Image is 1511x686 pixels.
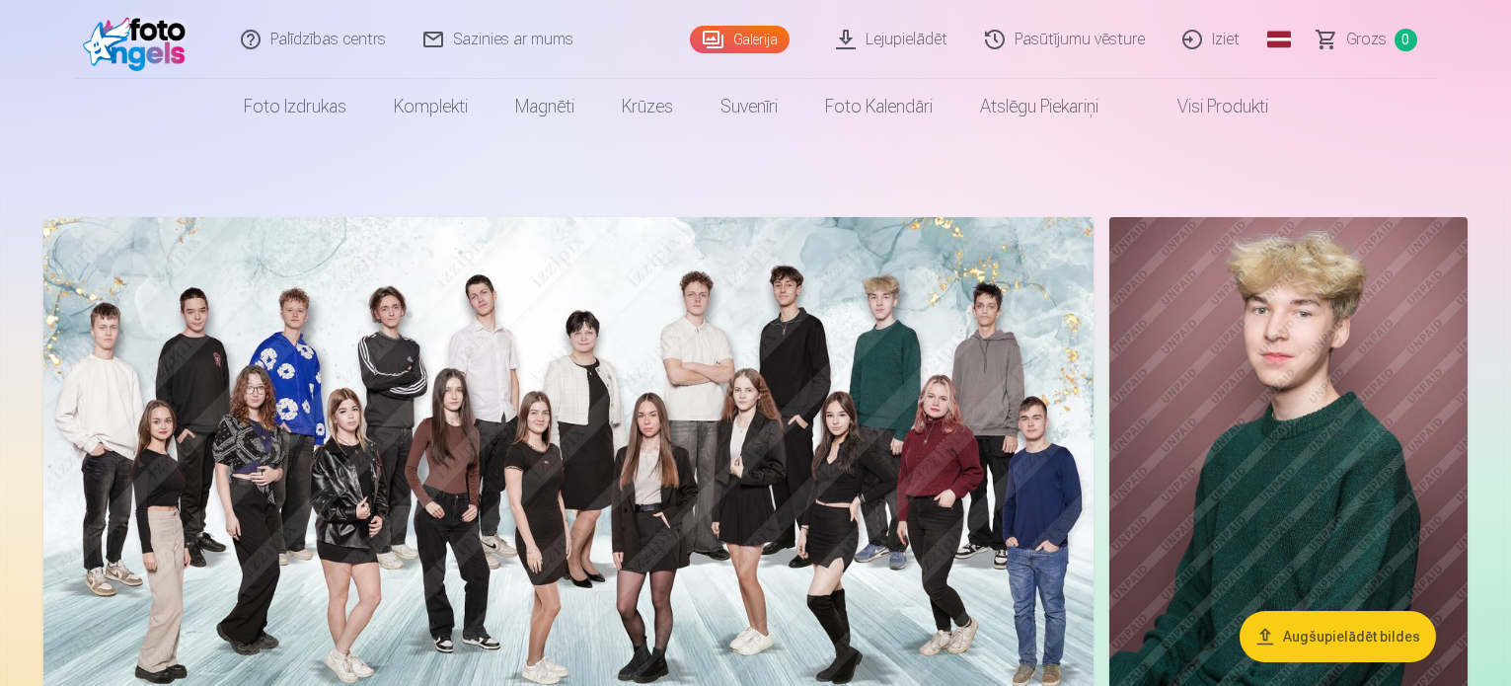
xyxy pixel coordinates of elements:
[956,79,1122,134] a: Atslēgu piekariņi
[83,8,196,71] img: /fa4
[220,79,370,134] a: Foto izdrukas
[690,26,790,53] a: Galerija
[697,79,801,134] a: Suvenīri
[1240,611,1436,662] button: Augšupielādēt bildes
[801,79,956,134] a: Foto kalendāri
[491,79,598,134] a: Magnēti
[598,79,697,134] a: Krūzes
[1395,29,1417,51] span: 0
[1346,28,1387,51] span: Grozs
[370,79,491,134] a: Komplekti
[1122,79,1292,134] a: Visi produkti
